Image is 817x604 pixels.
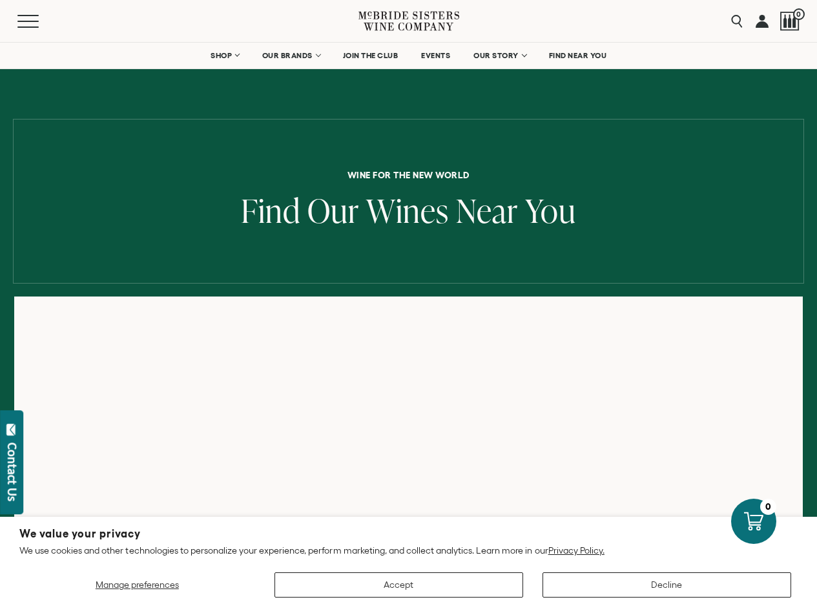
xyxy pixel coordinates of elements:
a: OUR STORY [465,43,534,68]
span: OUR STORY [473,51,519,60]
span: 0 [793,8,805,20]
a: EVENTS [413,43,459,68]
span: SHOP [211,51,233,60]
button: Manage preferences [19,572,255,598]
button: Accept [274,572,523,598]
a: JOIN THE CLUB [335,43,407,68]
div: Contact Us [6,443,19,501]
a: Privacy Policy. [548,545,605,556]
span: Our [307,188,359,233]
p: We use cookies and other technologies to personalize your experience, perform marketing, and coll... [19,545,798,556]
div: 0 [760,499,776,515]
span: Find [241,188,300,233]
span: Manage preferences [96,579,179,590]
a: SHOP [202,43,247,68]
span: OUR BRANDS [262,51,313,60]
span: EVENTS [421,51,450,60]
button: Mobile Menu Trigger [17,15,64,28]
a: FIND NEAR YOU [541,43,615,68]
span: You [525,188,576,233]
button: Decline [543,572,791,598]
span: Near [456,188,518,233]
a: OUR BRANDS [254,43,328,68]
span: Wines [366,188,449,233]
h2: We value your privacy [19,528,798,539]
span: FIND NEAR YOU [549,51,607,60]
span: JOIN THE CLUB [343,51,398,60]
